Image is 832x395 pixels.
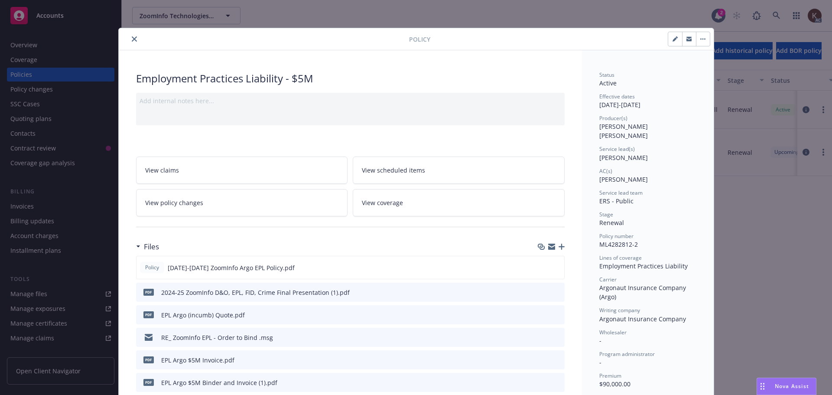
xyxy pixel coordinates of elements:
[161,288,350,297] div: 2024-25 ZoomInfo D&O, EPL, FID, Crime Final Presentation (1).pdf
[129,34,140,44] button: close
[599,93,696,109] div: [DATE] - [DATE]
[553,356,561,365] button: preview file
[599,189,643,196] span: Service lead team
[599,315,686,323] span: Argonaut Insurance Company
[599,79,617,87] span: Active
[143,289,154,295] span: pdf
[140,96,561,105] div: Add internal notes here...
[599,197,634,205] span: ERS - Public
[353,157,565,184] a: View scheduled items
[757,378,768,395] div: Drag to move
[599,254,642,261] span: Lines of coverage
[161,378,277,387] div: EPL Argo $5M Binder and Invoice (1).pdf
[161,356,234,365] div: EPL Argo $5M Invoice.pdf
[599,358,601,366] span: -
[599,336,601,345] span: -
[599,114,627,122] span: Producer(s)
[599,71,614,78] span: Status
[143,356,154,363] span: pdf
[775,382,809,390] span: Nova Assist
[136,189,348,216] a: View policy changes
[599,329,627,336] span: Wholesaler
[353,189,565,216] a: View coverage
[599,276,617,283] span: Carrier
[136,71,565,86] div: Employment Practices Liability - $5M
[599,122,650,140] span: [PERSON_NAME] [PERSON_NAME]
[144,241,159,252] h3: Files
[599,284,688,301] span: Argonaut Insurance Company (Argo)
[599,240,638,248] span: ML4282812-2
[539,310,546,320] button: download file
[599,93,635,100] span: Effective dates
[362,166,425,175] span: View scheduled items
[599,372,621,379] span: Premium
[553,333,561,342] button: preview file
[553,288,561,297] button: preview file
[362,198,403,207] span: View coverage
[599,145,635,153] span: Service lead(s)
[143,264,161,271] span: Policy
[757,378,816,395] button: Nova Assist
[553,263,561,272] button: preview file
[145,166,179,175] span: View claims
[599,153,648,162] span: [PERSON_NAME]
[143,379,154,385] span: pdf
[539,288,546,297] button: download file
[599,232,634,240] span: Policy number
[599,219,624,227] span: Renewal
[409,35,430,44] span: Policy
[136,241,159,252] div: Files
[143,311,154,318] span: pdf
[161,333,273,342] div: RE_ ZoomInfo EPL - Order to Bind .msg
[161,310,245,320] div: EPL Argo (incumb) Quote.pdf
[599,307,640,314] span: Writing company
[599,175,648,183] span: [PERSON_NAME]
[539,356,546,365] button: download file
[553,378,561,387] button: preview file
[553,310,561,320] button: preview file
[145,198,203,207] span: View policy changes
[599,167,612,175] span: AC(s)
[599,350,655,358] span: Program administrator
[539,263,546,272] button: download file
[599,262,688,270] span: Employment Practices Liability
[539,333,546,342] button: download file
[599,211,613,218] span: Stage
[136,157,348,184] a: View claims
[539,378,546,387] button: download file
[599,380,630,388] span: $90,000.00
[168,263,295,272] span: [DATE]-[DATE] ZoomInfo Argo EPL Policy.pdf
